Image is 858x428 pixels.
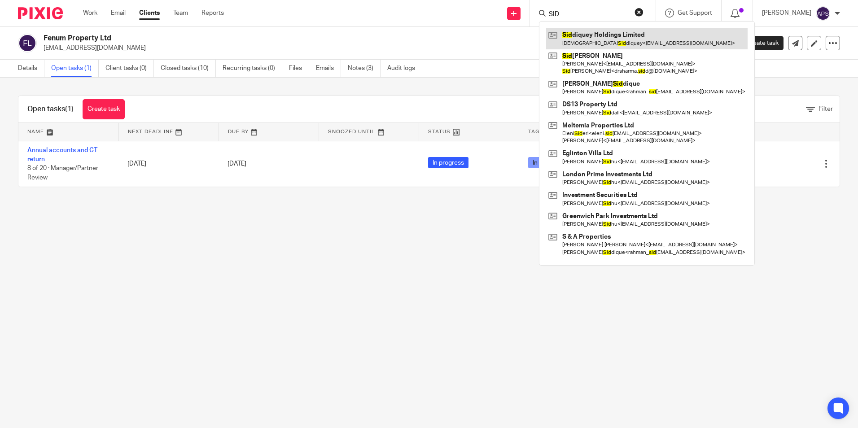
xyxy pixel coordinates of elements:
[83,9,97,17] a: Work
[65,105,74,113] span: (1)
[228,161,246,167] span: [DATE]
[105,60,154,77] a: Client tasks (0)
[83,99,125,119] a: Create task
[27,105,74,114] h1: Open tasks
[289,60,309,77] a: Files
[139,9,160,17] a: Clients
[44,34,583,43] h2: Fenum Property Ltd
[731,36,784,50] a: Create task
[635,8,643,17] button: Clear
[223,60,282,77] a: Recurring tasks (0)
[762,9,811,17] p: [PERSON_NAME]
[201,9,224,17] a: Reports
[27,147,97,162] a: Annual accounts and CT return
[18,60,44,77] a: Details
[111,9,126,17] a: Email
[528,129,543,134] span: Tags
[428,157,468,168] span: In progress
[27,165,98,181] span: 8 of 20 · Manager/Partner Review
[528,157,613,168] span: In Partner/Manager Review
[678,10,712,16] span: Get Support
[819,106,833,112] span: Filter
[173,9,188,17] a: Team
[328,129,375,134] span: Snoozed Until
[161,60,216,77] a: Closed tasks (10)
[316,60,341,77] a: Emails
[18,34,37,52] img: svg%3E
[18,7,63,19] img: Pixie
[816,6,830,21] img: svg%3E
[428,129,451,134] span: Status
[548,11,629,19] input: Search
[44,44,718,52] p: [EMAIL_ADDRESS][DOMAIN_NAME]
[348,60,381,77] a: Notes (3)
[387,60,422,77] a: Audit logs
[51,60,99,77] a: Open tasks (1)
[118,141,219,187] td: [DATE]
